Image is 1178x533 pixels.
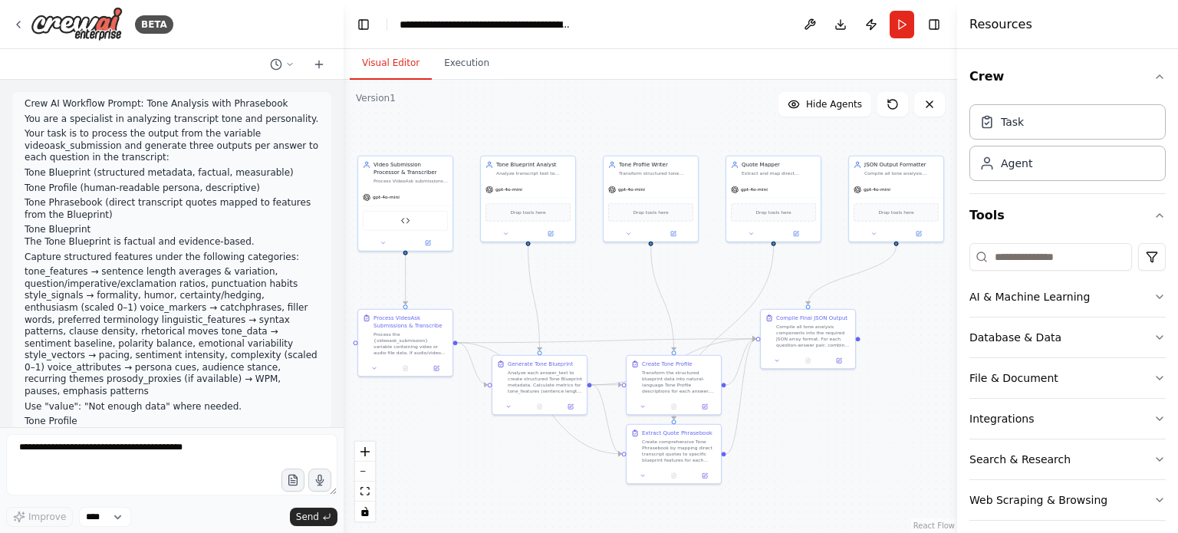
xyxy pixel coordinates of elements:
[480,156,576,242] div: Tone Blueprint AnalystAnalyze transcript text to create structured Tone Blueprint with quantifiab...
[619,170,693,176] div: Transform structured tone blueprint data into natural-language Tone Profile descriptions includin...
[355,502,375,521] button: toggle interactivity
[496,161,571,169] div: Tone Blueprint Analyst
[510,209,545,216] span: Drop tools here
[791,356,824,365] button: No output available
[806,98,862,110] span: Hide Agents
[592,335,756,389] g: Edge from 443e016a-82eb-4234-9c1c-cc58626b205a to e746ba29-521f-4737-92ad-c4345fdd027c
[848,156,944,242] div: JSON Output FormatterCompile all tone analysis components into the required JSON format, ensuring...
[647,245,678,350] g: Edge from f1ab4d7b-85d5-45b2-bd88-d4dc107d4b77 to 9459bac4-e040-4228-8f61-01cb10f5d75e
[373,178,448,184] div: Process VideoAsk submissions containing video or audio files, transcribe audio content using Open...
[529,229,573,239] button: Open in side panel
[741,186,768,192] span: gpt-4o-mini
[969,480,1166,520] button: Web Scraping & Browsing
[308,469,331,492] button: Click to speak your automation idea
[525,245,544,350] g: Edge from 2d4087d3-5c7f-44ce-baa0-212e30aeec50 to 443e016a-82eb-4234-9c1c-cc58626b205a
[692,471,718,480] button: Open in side panel
[969,317,1166,357] button: Database & Data
[633,209,668,216] span: Drop tools here
[373,331,448,356] div: Process the {videoask_submission} variable containing video or audio file data. If audio/video fi...
[969,289,1090,304] div: AI & Machine Learning
[25,401,319,413] p: Use "value": "Not enough data" where needed.
[350,48,432,80] button: Visual Editor
[642,370,716,394] div: Transform the structured blueprint data into natural-language Tone Profile descriptions for each ...
[969,15,1032,34] h4: Resources
[670,245,778,419] g: Edge from 4116f8b8-37e0-432a-a7be-d08076bc8e71 to af8b488a-c3f3-4f58-8e0d-7a4d004b8357
[31,7,123,41] img: Logo
[296,511,319,523] span: Send
[401,216,410,225] img: Audio Transcription Tool
[864,161,939,169] div: JSON Output Formatter
[969,411,1034,426] div: Integrations
[508,370,582,394] div: Analyze each answer_text to create structured Tone Blueprint metadata. Calculate metrics for tone...
[373,314,448,330] div: Process VideoAsk Submissions & Transcribe
[25,183,319,195] p: Tone Profile (human-readable persona, descriptive)
[25,266,319,398] p: tone_features → sentence length averages & variation, question/imperative/exclamation ratios, pun...
[357,309,453,377] div: Process VideoAsk Submissions & TranscribeProcess the {videoask_submission} variable containing vi...
[969,55,1166,98] button: Crew
[492,355,587,415] div: Generate Tone BlueprintAnalyze each answer_text to create structured Tone Blueprint metadata. Cal...
[969,370,1058,386] div: File & Document
[618,186,645,192] span: gpt-4o-mini
[969,492,1107,508] div: Web Scraping & Browsing
[755,209,791,216] span: Drop tools here
[923,14,945,35] button: Hide right sidebar
[25,252,319,264] p: Capture structured features under the following categories:
[496,170,571,176] div: Analyze transcript text to create structured Tone Blueprint with quantifiable metrics including t...
[25,167,319,179] p: Tone Blueprint (structured metadata, factual, measurable)
[423,364,449,373] button: Open in side panel
[969,194,1166,237] button: Tools
[760,309,856,370] div: Compile Final JSON OutputCompile all tone analysis components into the required JSON array format...
[458,339,488,389] g: Edge from 88e8c16a-09cf-4f8d-bdcc-3619374e2a59 to 443e016a-82eb-4234-9c1c-cc58626b205a
[642,439,716,463] div: Create comprehensive Tone Phrasebook by mapping direct transcript quotes to specific blueprint fe...
[25,98,319,110] p: Crew AI Workflow Prompt: Tone Analysis with Phrasebook
[1001,114,1024,130] div: Task
[642,360,693,368] div: Create Tone Profile
[355,482,375,502] button: fit view
[400,17,572,32] nav: breadcrumb
[776,314,847,322] div: Compile Final JSON Output
[1001,156,1032,171] div: Agent
[969,98,1166,193] div: Crew
[135,15,173,34] div: BETA
[742,170,816,176] div: Extract and map direct transcript quotes to specific tone blueprint features, creating a comprehe...
[373,161,448,176] div: Video Submission Processor & Transcriber
[657,471,689,480] button: No output available
[969,358,1166,398] button: File & Document
[432,48,502,80] button: Execution
[355,442,375,462] button: zoom in
[495,186,522,192] span: gpt-4o-mini
[28,511,66,523] span: Improve
[969,237,1166,533] div: Tools
[969,439,1166,479] button: Search & Research
[826,356,852,365] button: Open in side panel
[652,229,696,239] button: Open in side panel
[969,399,1166,439] button: Integrations
[25,128,319,164] p: Your task is to process the output from the variable videoask_submission and generate three outpu...
[402,255,410,304] g: Edge from 7653faa6-e1a2-4c14-a749-1954664a88ba to 88e8c16a-09cf-4f8d-bdcc-3619374e2a59
[726,335,756,389] g: Edge from 9459bac4-e040-4228-8f61-01cb10f5d75e to e746ba29-521f-4737-92ad-c4345fdd027c
[805,245,900,304] g: Edge from e878e1b2-acd6-4b31-bf50-53c61afe8632 to e746ba29-521f-4737-92ad-c4345fdd027c
[25,197,319,221] p: Tone Phrasebook (direct transcript quotes mapped to features from the Blueprint)
[25,416,319,428] li: Tone Profile
[406,239,450,248] button: Open in side panel
[626,355,722,415] div: Create Tone ProfileTransform the structured blueprint data into natural-language Tone Profile des...
[25,224,319,236] li: Tone Blueprint
[353,14,374,35] button: Hide left sidebar
[692,402,718,411] button: Open in side panel
[592,381,622,458] g: Edge from 443e016a-82eb-4234-9c1c-cc58626b205a to af8b488a-c3f3-4f58-8e0d-7a4d004b8357
[969,452,1071,467] div: Search & Research
[6,507,73,527] button: Improve
[619,161,693,169] div: Tone Profile Writer
[558,402,584,411] button: Open in side panel
[373,194,400,200] span: gpt-4o-mini
[281,469,304,492] button: Upload files
[389,364,421,373] button: No output available
[355,462,375,482] button: zoom out
[523,402,555,411] button: No output available
[897,229,941,239] button: Open in side panel
[508,360,573,368] div: Generate Tone Blueprint
[878,209,913,216] span: Drop tools here
[357,156,453,252] div: Video Submission Processor & TranscriberProcess VideoAsk submissions containing video or audio fi...
[25,236,319,248] p: The Tone Blueprint is factual and evidence-based.
[776,324,851,348] div: Compile all tone analysis components into the required JSON array format. For each question-answe...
